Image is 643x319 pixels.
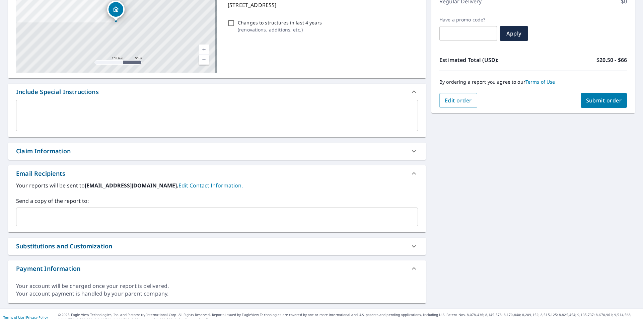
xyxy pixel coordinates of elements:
[596,56,627,64] p: $20.50 - $66
[439,79,627,85] p: By ordering a report you agree to our
[107,1,125,21] div: Dropped pin, building 1, Residential property, 200 W Conestoga St New Holland, PA 17557
[8,238,426,255] div: Substitutions and Customization
[238,26,322,33] p: ( renovations, additions, etc. )
[199,55,209,65] a: Current Level 17, Zoom Out
[85,182,178,189] b: [EMAIL_ADDRESS][DOMAIN_NAME].
[8,143,426,160] div: Claim Information
[16,197,418,205] label: Send a copy of the report to:
[439,17,497,23] label: Have a promo code?
[581,93,627,108] button: Submit order
[16,264,80,273] div: Payment Information
[439,93,477,108] button: Edit order
[16,242,112,251] div: Substitutions and Customization
[16,181,418,189] label: Your reports will be sent to
[500,26,528,41] button: Apply
[16,290,418,298] div: Your account payment is handled by your parent company.
[8,84,426,100] div: Include Special Instructions
[16,87,99,96] div: Include Special Instructions
[16,147,71,156] div: Claim Information
[16,169,65,178] div: Email Recipients
[228,1,415,9] p: [STREET_ADDRESS]
[445,97,472,104] span: Edit order
[525,79,555,85] a: Terms of Use
[178,182,243,189] a: EditContactInfo
[238,19,322,26] p: Changes to structures in last 4 years
[505,30,523,37] span: Apply
[16,282,418,290] div: Your account will be charged once your report is delivered.
[199,45,209,55] a: Current Level 17, Zoom In
[8,165,426,181] div: Email Recipients
[8,260,426,276] div: Payment Information
[439,56,533,64] p: Estimated Total (USD):
[586,97,622,104] span: Submit order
